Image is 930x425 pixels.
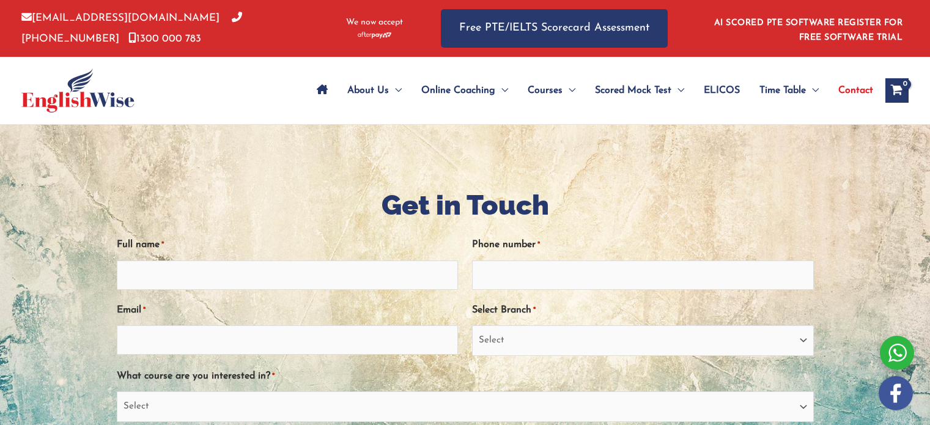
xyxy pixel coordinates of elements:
span: Menu Toggle [495,69,508,112]
img: Afterpay-Logo [358,32,391,39]
a: [PHONE_NUMBER] [21,13,242,43]
span: Menu Toggle [563,69,575,112]
label: Select Branch [472,300,536,320]
span: Courses [528,69,563,112]
span: Time Table [759,69,806,112]
span: Menu Toggle [671,69,684,112]
nav: Site Navigation: Main Menu [307,69,873,112]
a: Scored Mock TestMenu Toggle [585,69,694,112]
h1: Get in Touch [117,186,814,224]
a: ELICOS [694,69,750,112]
label: Full name [117,235,164,255]
span: Online Coaching [421,69,495,112]
img: cropped-ew-logo [21,68,135,113]
label: Phone number [472,235,540,255]
span: Scored Mock Test [595,69,671,112]
aside: Header Widget 1 [707,9,909,48]
a: Free PTE/IELTS Scorecard Assessment [441,9,668,48]
a: About UsMenu Toggle [338,69,411,112]
span: We now accept [346,17,403,29]
a: AI SCORED PTE SOFTWARE REGISTER FOR FREE SOFTWARE TRIAL [714,18,903,42]
a: Online CoachingMenu Toggle [411,69,518,112]
span: Contact [838,69,873,112]
a: 1300 000 783 [128,34,201,44]
span: ELICOS [704,69,740,112]
span: Menu Toggle [389,69,402,112]
a: [EMAIL_ADDRESS][DOMAIN_NAME] [21,13,220,23]
span: About Us [347,69,389,112]
a: Time TableMenu Toggle [750,69,829,112]
span: Menu Toggle [806,69,819,112]
a: View Shopping Cart, empty [885,78,909,103]
label: What course are you interested in? [117,366,275,386]
a: Contact [829,69,873,112]
img: white-facebook.png [879,376,913,410]
a: CoursesMenu Toggle [518,69,585,112]
label: Email [117,300,146,320]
